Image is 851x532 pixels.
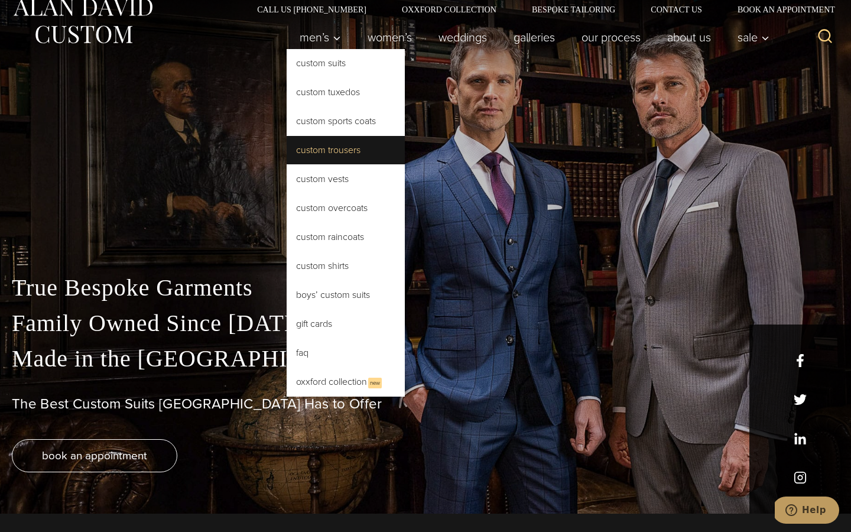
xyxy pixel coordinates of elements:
[287,49,405,77] a: Custom Suits
[42,447,147,464] span: book an appointment
[12,270,839,377] p: True Bespoke Garments Family Owned Since [DATE] Made in the [GEOGRAPHIC_DATA]
[811,23,839,51] button: View Search Form
[287,107,405,135] a: Custom Sports Coats
[514,5,633,14] a: Bespoke Tailoring
[501,25,569,49] a: Galleries
[287,223,405,251] a: Custom Raincoats
[720,5,839,14] a: Book an Appointment
[12,395,839,413] h1: The Best Custom Suits [GEOGRAPHIC_DATA] Has to Offer
[654,25,725,49] a: About Us
[569,25,654,49] a: Our Process
[12,439,177,472] a: book an appointment
[355,25,425,49] a: Women’s
[287,25,776,49] nav: Primary Navigation
[287,339,405,367] a: FAQ
[287,136,405,164] a: Custom Trousers
[287,25,355,49] button: Men’s sub menu toggle
[287,78,405,106] a: Custom Tuxedos
[384,5,514,14] a: Oxxford Collection
[368,378,382,388] span: New
[287,252,405,280] a: Custom Shirts
[425,25,501,49] a: weddings
[287,194,405,222] a: Custom Overcoats
[239,5,839,14] nav: Secondary Navigation
[287,281,405,309] a: Boys’ Custom Suits
[287,165,405,193] a: Custom Vests
[775,497,839,526] iframe: Opens a widget where you can chat to one of our agents
[633,5,720,14] a: Contact Us
[287,310,405,338] a: Gift Cards
[725,25,776,49] button: Sale sub menu toggle
[287,368,405,397] a: Oxxford CollectionNew
[239,5,384,14] a: Call Us [PHONE_NUMBER]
